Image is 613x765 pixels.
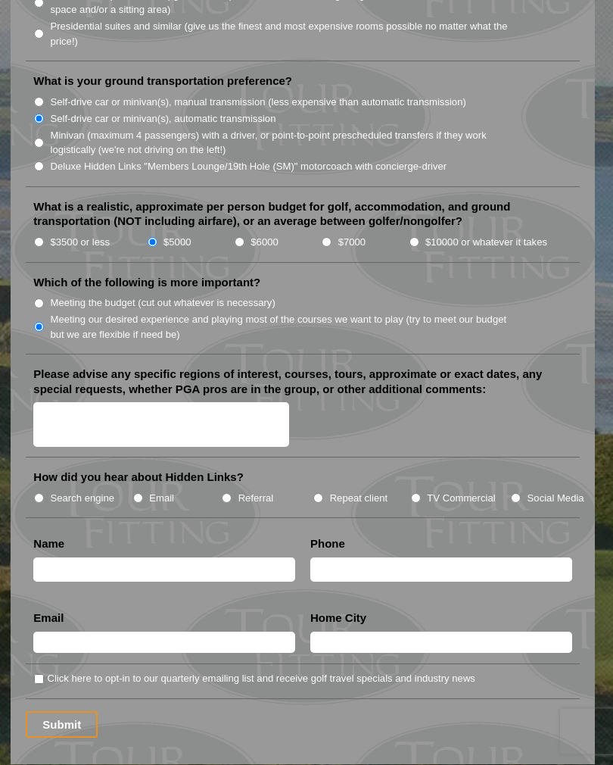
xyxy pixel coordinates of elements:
label: $10000 or whatever it takes [425,236,547,251]
label: Meeting our desired experience and playing most of the courses we want to play (try to meet our b... [50,313,518,342]
label: What is a realistic, approximate per person budget for golf, accommodation, and ground transporta... [33,200,571,229]
label: Search engine [50,492,114,507]
label: How did you hear about Hidden Links? [33,470,244,486]
label: Email [149,492,174,507]
label: Referral [238,492,274,507]
label: Home City [310,611,366,626]
label: Presidential suites and similar (give us the finest and most expensive rooms possible no matter w... [50,20,518,49]
label: Repeat client [330,492,388,507]
label: Which of the following is more important? [33,276,260,291]
label: Self-drive car or minivan(s), manual transmission (less expensive than automatic transmission) [50,95,465,111]
label: Deluxe Hidden Links "Members Lounge/19th Hole (SM)" motorcoach with concierge-driver [50,160,447,175]
label: Meeting the budget (cut out whatever is necessary) [50,296,275,311]
label: Name [33,537,64,552]
label: Email [33,611,64,626]
label: Phone [310,537,345,552]
input: Submit [26,712,98,738]
label: Please advise any specific regions of interest, courses, tours, approximate or exact dates, any s... [33,367,571,397]
label: Self-drive car or minivan(s), automatic transmission [50,112,275,127]
label: $6000 [250,236,278,251]
label: What is your ground transportation preference? [33,74,292,89]
label: $5000 [163,236,191,251]
label: $7000 [338,236,366,251]
label: Click here to opt-in to our quarterly emailing list and receive golf travel specials and industry... [47,672,475,687]
label: $3500 or less [50,236,110,251]
label: Social Media [527,492,584,507]
label: TV Commercial [427,492,495,507]
label: Minivan (maximum 4 passengers) with a driver, or point-to-point prescheduled transfers if they wo... [50,129,518,158]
